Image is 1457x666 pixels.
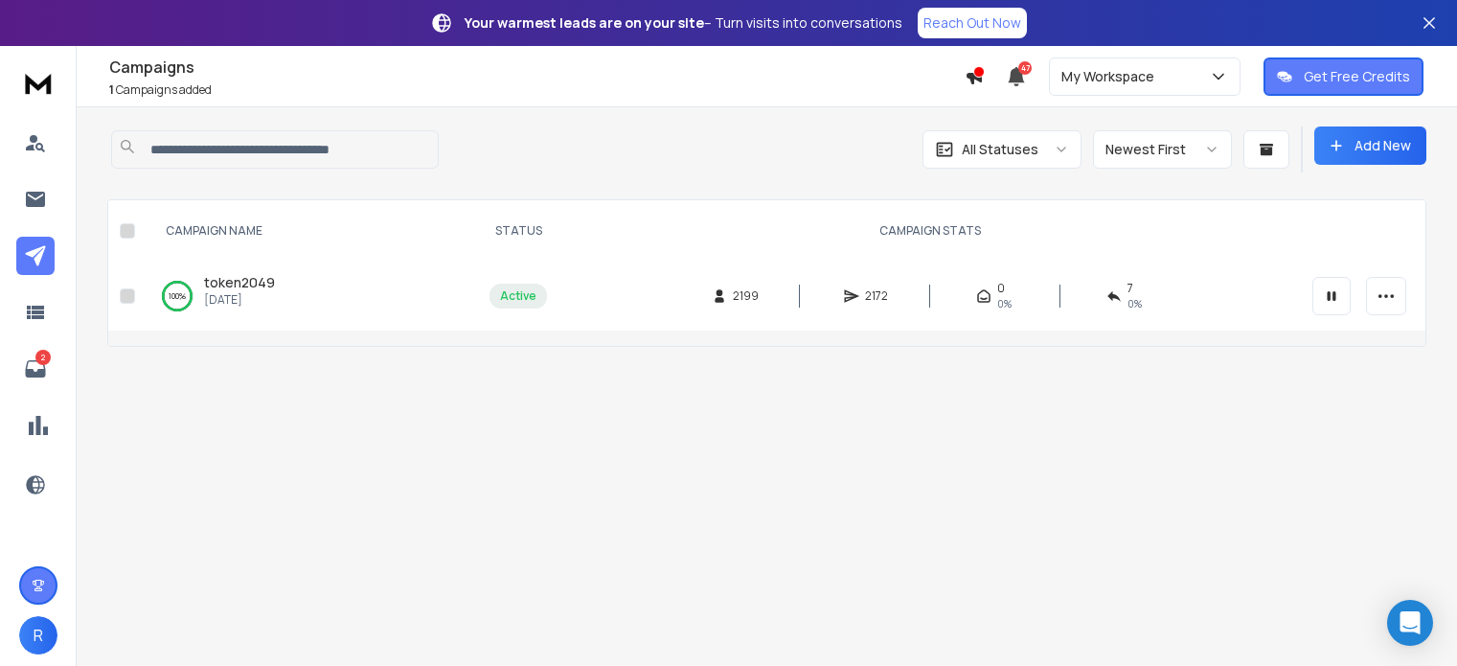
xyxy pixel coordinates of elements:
[465,13,902,33] p: – Turn visits into conversations
[109,82,965,98] p: Campaigns added
[1263,57,1423,96] button: Get Free Credits
[997,281,1005,296] span: 0
[1387,600,1433,646] div: Open Intercom Messenger
[465,13,704,32] strong: Your warmest leads are on your site
[204,273,275,292] a: token2049
[109,56,965,79] h1: Campaigns
[1304,67,1410,86] p: Get Free Credits
[204,273,275,291] span: token2049
[19,616,57,655] button: R
[918,8,1027,38] a: Reach Out Now
[865,288,888,304] span: 2172
[169,287,186,306] p: 100 %
[204,292,275,308] p: [DATE]
[1093,130,1232,169] button: Newest First
[109,81,114,98] span: 1
[962,140,1038,159] p: All Statuses
[923,13,1021,33] p: Reach Out Now
[1018,61,1032,75] span: 47
[1127,281,1133,296] span: 7
[16,350,55,388] a: 2
[997,296,1012,311] span: 0%
[500,288,536,304] div: Active
[733,288,759,304] span: 2199
[558,200,1301,262] th: CAMPAIGN STATS
[1314,126,1426,165] button: Add New
[143,200,478,262] th: CAMPAIGN NAME
[1061,67,1162,86] p: My Workspace
[19,65,57,101] img: logo
[35,350,51,365] p: 2
[143,262,478,331] td: 100%token2049[DATE]
[478,200,558,262] th: STATUS
[1127,296,1142,311] span: 0 %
